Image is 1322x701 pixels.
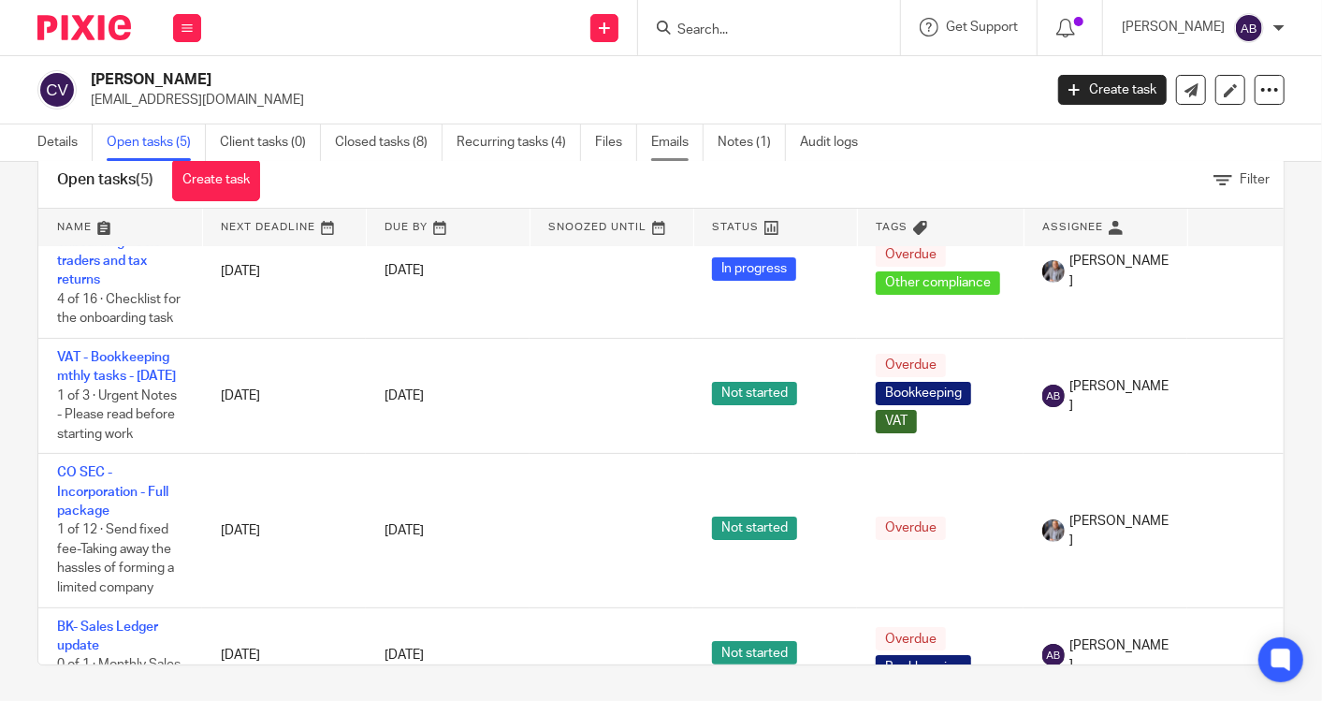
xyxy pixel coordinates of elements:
[1042,260,1065,283] img: -%20%20-%20studio@ingrained.co.uk%20for%20%20-20220223%20at%20101413%20-%201W1A2026.jpg
[57,293,181,326] span: 4 of 16 · Checklist for the onboarding task
[800,124,872,161] a: Audit logs
[91,70,842,90] h2: [PERSON_NAME]
[877,222,908,232] span: Tags
[876,655,971,679] span: Bookkeeping
[712,517,797,540] span: Not started
[57,523,174,594] span: 1 of 12 · Send fixed fee-Taking away the hassles of forming a limited company
[37,15,131,40] img: Pixie
[1234,13,1264,43] img: svg%3E
[1069,377,1169,416] span: [PERSON_NAME]
[876,627,946,650] span: Overdue
[37,124,93,161] a: Details
[385,265,424,278] span: [DATE]
[1240,173,1270,186] span: Filter
[876,410,917,433] span: VAT
[876,354,946,377] span: Overdue
[202,204,366,338] td: [DATE]
[136,172,153,187] span: (5)
[385,649,424,662] span: [DATE]
[1058,75,1167,105] a: Create task
[1069,636,1169,675] span: [PERSON_NAME]
[1042,519,1065,542] img: -%20%20-%20studio@ingrained.co.uk%20for%20%20-20220223%20at%20101413%20-%201W1A2026.jpg
[1069,252,1169,290] span: [PERSON_NAME]
[549,222,647,232] span: Snoozed Until
[712,257,796,281] span: In progress
[876,271,1000,295] span: Other compliance
[57,658,181,691] span: 0 of 1 · Monthly Sales Receipt Update
[876,517,946,540] span: Overdue
[713,222,760,232] span: Status
[91,91,1030,110] p: [EMAIL_ADDRESS][DOMAIN_NAME]
[57,351,176,383] a: VAT - Bookkeeping mthly tasks - [DATE]
[57,170,153,190] h1: Open tasks
[220,124,321,161] a: Client tasks (0)
[946,21,1018,34] span: Get Support
[335,124,443,161] a: Closed tasks (8)
[1122,18,1225,37] p: [PERSON_NAME]
[457,124,581,161] a: Recurring tasks (4)
[202,454,366,607] td: [DATE]
[172,159,260,201] a: Create task
[712,641,797,664] span: Not started
[595,124,637,161] a: Files
[385,389,424,402] span: [DATE]
[37,70,77,110] img: svg%3E
[718,124,786,161] a: Notes (1)
[1042,644,1065,666] img: svg%3E
[676,22,844,39] input: Search
[876,382,971,405] span: Bookkeeping
[57,466,168,518] a: CO SEC - Incorporation - Full package
[57,389,177,441] span: 1 of 3 · Urgent Notes - Please read before starting work
[202,338,366,453] td: [DATE]
[651,124,704,161] a: Emails
[1042,385,1065,407] img: svg%3E
[57,621,158,652] a: BK- Sales Ledger update
[876,243,946,267] span: Overdue
[712,382,797,405] span: Not started
[107,124,206,161] a: Open tasks (5)
[385,524,424,537] span: [DATE]
[1069,512,1169,550] span: [PERSON_NAME]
